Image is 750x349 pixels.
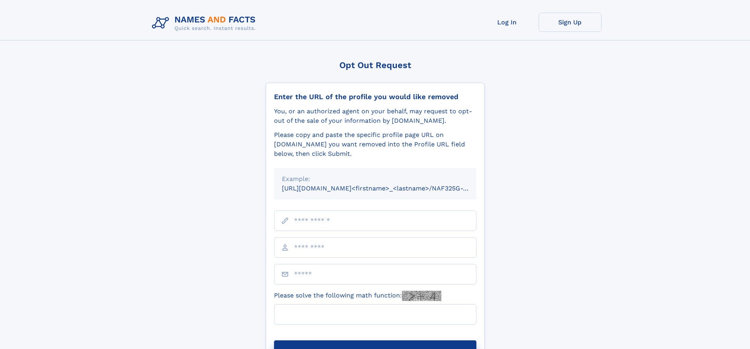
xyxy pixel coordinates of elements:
[476,13,539,32] a: Log In
[149,13,262,34] img: Logo Names and Facts
[282,185,491,192] small: [URL][DOMAIN_NAME]<firstname>_<lastname>/NAF325G-xxxxxxxx
[274,291,441,301] label: Please solve the following math function:
[282,174,469,184] div: Example:
[539,13,602,32] a: Sign Up
[274,130,476,159] div: Please copy and paste the specific profile page URL on [DOMAIN_NAME] you want removed into the Pr...
[266,60,485,70] div: Opt Out Request
[274,107,476,126] div: You, or an authorized agent on your behalf, may request to opt-out of the sale of your informatio...
[274,92,476,101] div: Enter the URL of the profile you would like removed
